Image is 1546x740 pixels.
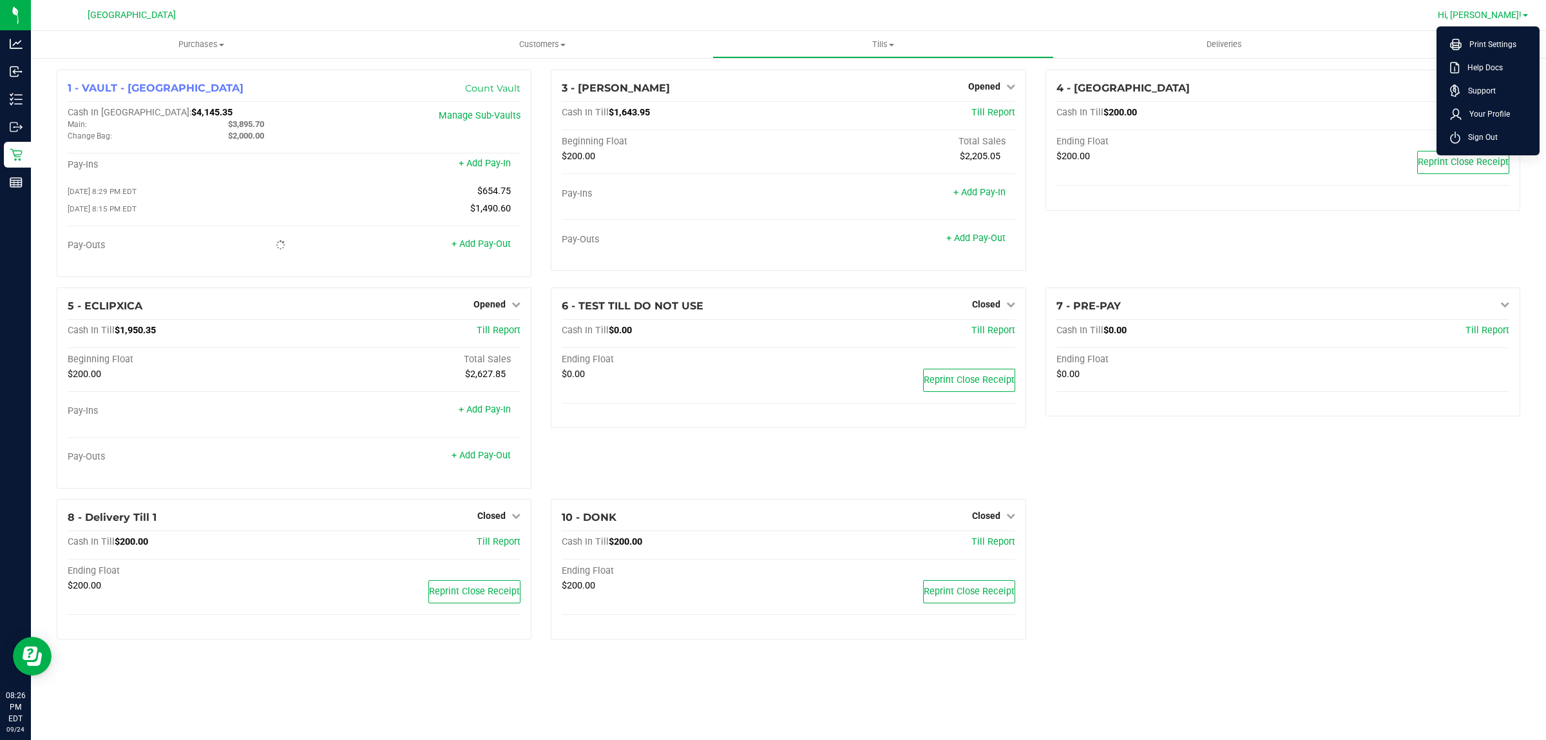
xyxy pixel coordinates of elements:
[372,39,712,50] span: Customers
[1103,107,1137,118] span: $200.00
[115,536,148,547] span: $200.00
[68,536,115,547] span: Cash In Till
[971,107,1015,118] a: Till Report
[228,131,264,141] span: $2,000.00
[88,10,176,21] span: [GEOGRAPHIC_DATA]
[1462,38,1516,51] span: Print Settings
[712,31,1053,58] a: Tills
[68,405,294,417] div: Pay-Ins
[1056,151,1090,162] span: $200.00
[1462,108,1510,121] span: Your Profile
[923,580,1015,603] button: Reprint Close Receipt
[953,187,1006,198] a: + Add Pay-In
[10,176,23,189] inline-svg: Reports
[429,586,520,597] span: Reprint Close Receipt
[713,39,1053,50] span: Tills
[452,239,511,249] a: + Add Pay-Out
[562,565,788,577] div: Ending Float
[115,325,156,336] span: $1,950.35
[68,240,294,251] div: Pay-Outs
[10,37,23,50] inline-svg: Analytics
[473,299,506,309] span: Opened
[972,511,1000,521] span: Closed
[372,31,712,58] a: Customers
[968,81,1000,92] span: Opened
[971,325,1015,336] a: Till Report
[562,82,670,94] span: 3 - [PERSON_NAME]
[68,82,243,94] span: 1 - VAULT - [GEOGRAPHIC_DATA]
[68,511,157,523] span: 8 - Delivery Till 1
[439,110,520,121] a: Manage Sub-Vaults
[10,65,23,78] inline-svg: Inbound
[562,136,788,148] div: Beginning Float
[459,158,511,169] a: + Add Pay-In
[68,107,191,118] span: Cash In [GEOGRAPHIC_DATA]:
[1460,131,1498,144] span: Sign Out
[31,39,372,50] span: Purchases
[452,450,511,461] a: + Add Pay-Out
[1438,10,1522,20] span: Hi, [PERSON_NAME]!
[971,536,1015,547] span: Till Report
[562,151,595,162] span: $200.00
[31,31,372,58] a: Purchases
[477,536,520,547] a: Till Report
[68,565,294,577] div: Ending Float
[562,107,609,118] span: Cash In Till
[477,325,520,336] a: Till Report
[1056,107,1103,118] span: Cash In Till
[1056,82,1190,94] span: 4 - [GEOGRAPHIC_DATA]
[294,354,521,365] div: Total Sales
[428,580,520,603] button: Reprint Close Receipt
[562,511,616,523] span: 10 - DONK
[191,107,233,118] span: $4,145.35
[68,187,137,196] span: [DATE] 8:29 PM EDT
[946,233,1006,244] a: + Add Pay-Out
[228,119,264,129] span: $3,895.70
[1056,300,1121,312] span: 7 - PRE-PAY
[477,511,506,521] span: Closed
[562,300,703,312] span: 6 - TEST TILL DO NOT USE
[562,234,788,246] div: Pay-Outs
[68,204,137,213] span: [DATE] 8:15 PM EDT
[465,369,506,380] span: $2,627.85
[1440,126,1536,149] li: Sign Out
[609,107,650,118] span: $1,643.95
[562,325,609,336] span: Cash In Till
[68,580,101,591] span: $200.00
[562,369,585,380] span: $0.00
[68,369,101,380] span: $200.00
[972,299,1000,309] span: Closed
[788,136,1015,148] div: Total Sales
[1056,354,1283,365] div: Ending Float
[1189,39,1259,50] span: Deliveries
[68,159,294,171] div: Pay-Ins
[10,148,23,161] inline-svg: Retail
[1450,61,1531,74] a: Help Docs
[562,188,788,200] div: Pay-Ins
[1417,151,1509,174] button: Reprint Close Receipt
[68,120,87,129] span: Main:
[1056,369,1080,380] span: $0.00
[924,375,1015,385] span: Reprint Close Receipt
[470,203,511,214] span: $1,490.60
[1056,136,1283,148] div: Ending Float
[459,404,511,415] a: + Add Pay-In
[68,131,112,141] span: Change Bag:
[960,151,1000,162] span: $2,205.05
[10,121,23,133] inline-svg: Outbound
[68,354,294,365] div: Beginning Float
[1056,325,1103,336] span: Cash In Till
[562,536,609,547] span: Cash In Till
[1054,31,1395,58] a: Deliveries
[68,300,142,312] span: 5 - ECLIPXICA
[609,325,632,336] span: $0.00
[1418,157,1509,168] span: Reprint Close Receipt
[1450,84,1531,97] a: Support
[68,451,294,463] div: Pay-Outs
[1465,325,1509,336] a: Till Report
